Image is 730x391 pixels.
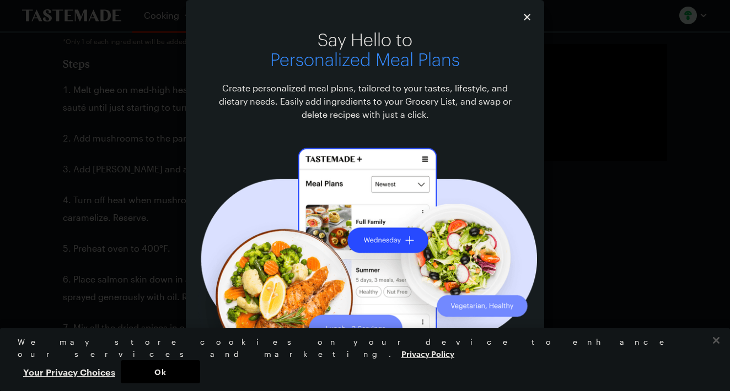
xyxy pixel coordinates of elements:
[208,51,522,70] span: Personalized Meal Plans
[401,348,454,359] a: More information about your privacy, opens in a new tab
[521,11,533,23] button: Close
[704,328,728,352] button: Close
[208,31,522,70] h2: Say Hello to
[18,336,703,383] div: Privacy
[18,360,121,383] button: Your Privacy Choices
[18,336,703,360] div: We may store cookies on your device to enhance our services and marketing.
[208,82,522,121] p: Create personalized meal plans, tailored to your tastes, lifestyle, and dietary needs. Easily add...
[121,360,200,383] button: Ok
